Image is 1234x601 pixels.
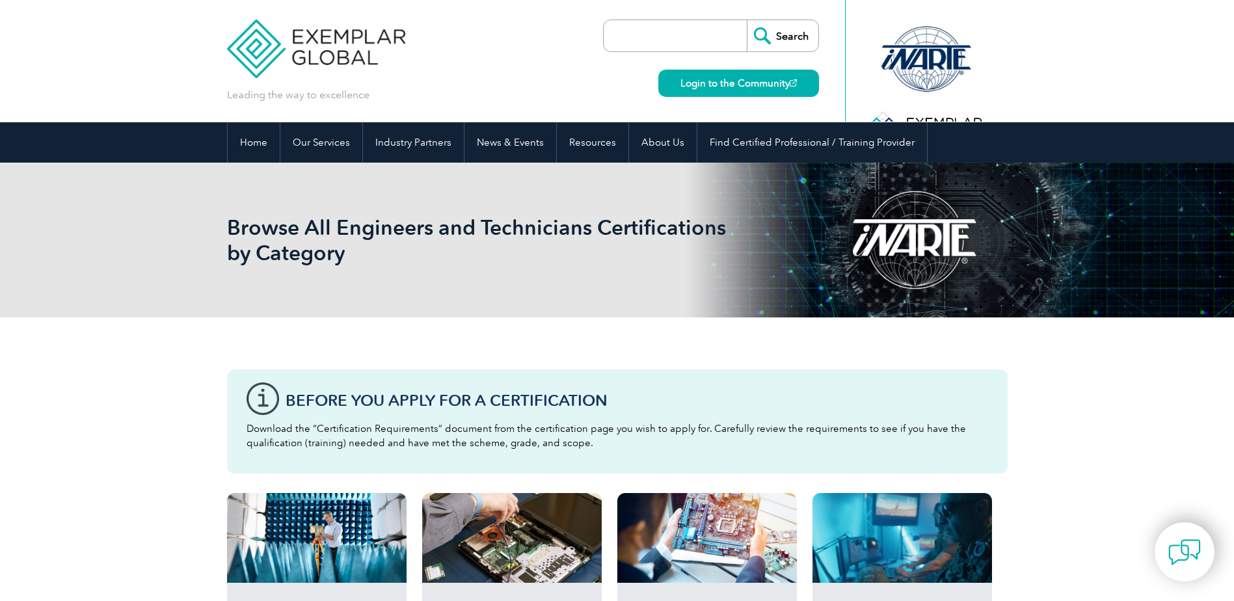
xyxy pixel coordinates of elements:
[697,122,927,163] a: Find Certified Professional / Training Provider
[228,122,280,163] a: Home
[658,70,819,97] a: Login to the Community
[747,20,818,51] input: Search
[790,79,797,87] img: open_square.png
[280,122,362,163] a: Our Services
[286,392,988,408] h3: Before You Apply For a Certification
[557,122,628,163] a: Resources
[227,215,727,265] h1: Browse All Engineers and Technicians Certifications by Category
[363,122,464,163] a: Industry Partners
[629,122,697,163] a: About Us
[464,122,556,163] a: News & Events
[247,421,988,450] p: Download the “Certification Requirements” document from the certification page you wish to apply ...
[227,88,369,102] p: Leading the way to excellence
[1168,536,1201,568] img: contact-chat.png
